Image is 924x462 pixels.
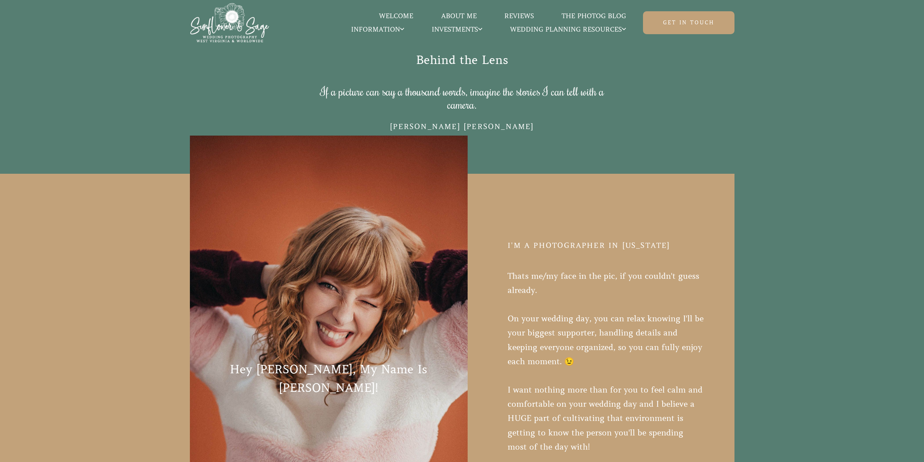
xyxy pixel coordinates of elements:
[349,122,575,132] h4: [PERSON_NAME] [PERSON_NAME]
[418,25,496,34] a: Investments
[351,26,404,33] span: Information
[427,11,490,21] a: About Me
[314,85,611,111] h3: If a picture can say a thousand words, imagine the stories I can tell with a camera.
[228,360,429,397] h2: Hey [PERSON_NAME], My Name Is [PERSON_NAME]!
[663,19,714,26] span: Get in touch
[496,25,640,34] a: Wedding Planning Resources
[190,51,734,69] h2: Behind the Lens
[337,25,418,34] a: Information
[510,26,626,33] span: Wedding Planning Resources
[491,11,548,21] a: Reviews
[365,11,427,21] a: Welcome
[432,26,482,33] span: Investments
[508,241,704,251] h4: I'm A Photographer in [US_STATE]
[190,3,270,43] img: Sunflower & Sage Wedding Photography
[643,11,734,34] a: Get in touch
[548,11,640,21] a: The Photog Blog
